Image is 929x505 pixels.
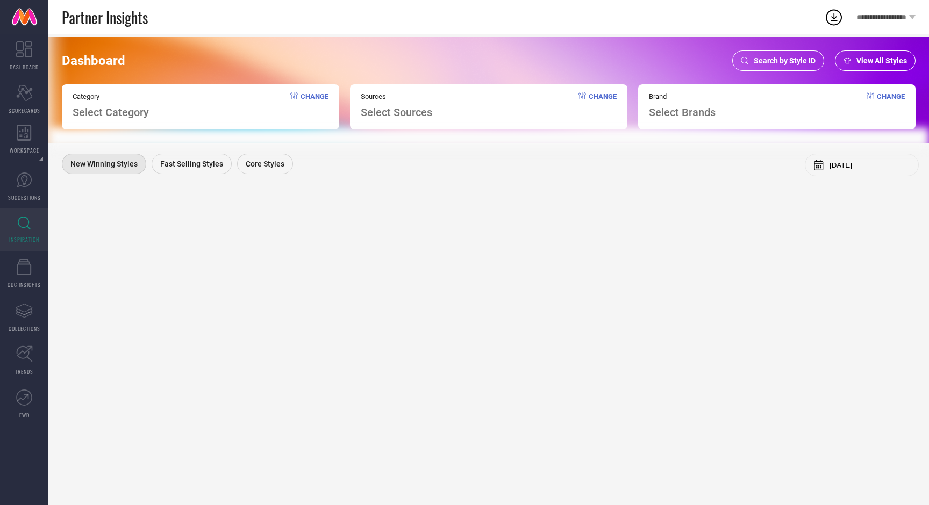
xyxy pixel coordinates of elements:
[8,193,41,201] span: SUGGESTIONS
[649,92,716,100] span: Brand
[10,146,39,154] span: WORKSPACE
[589,92,617,119] span: Change
[73,92,149,100] span: Category
[73,106,149,119] span: Select Category
[824,8,844,27] div: Open download list
[70,160,138,168] span: New Winning Styles
[856,56,907,65] span: View All Styles
[877,92,905,119] span: Change
[9,324,40,333] span: COLLECTIONS
[649,106,716,119] span: Select Brands
[9,106,40,114] span: SCORECARDS
[830,161,910,169] input: Select month
[361,92,432,100] span: Sources
[8,280,41,288] span: CDC INSIGHTS
[62,53,125,68] span: Dashboard
[754,56,816,65] span: Search by Style ID
[62,6,148,28] span: Partner Insights
[9,235,39,243] span: INSPIRATION
[160,160,223,168] span: Fast Selling Styles
[15,367,33,376] span: TRENDS
[10,63,39,71] span: DASHBOARD
[19,411,30,419] span: FWD
[301,92,328,119] span: Change
[361,106,432,119] span: Select Sources
[246,160,284,168] span: Core Styles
